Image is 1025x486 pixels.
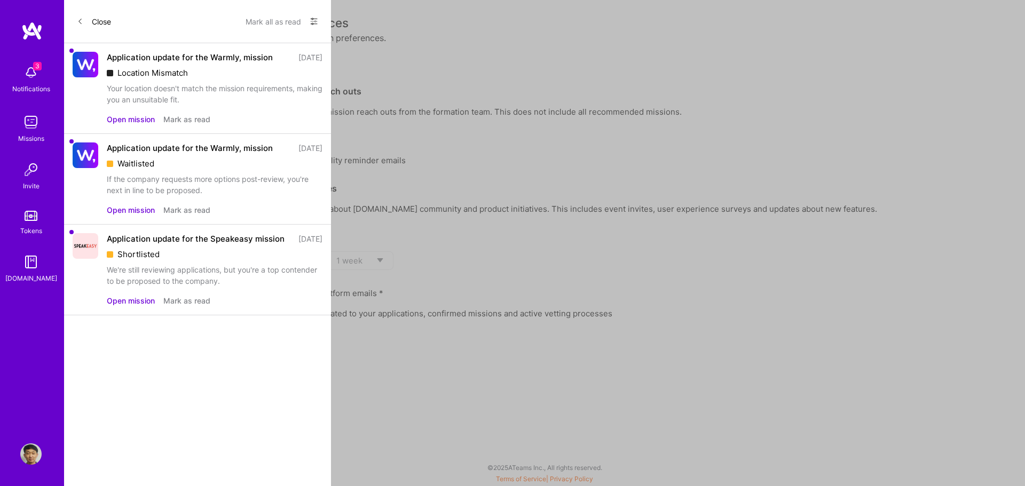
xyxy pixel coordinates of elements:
[107,295,155,306] button: Open mission
[107,173,322,196] div: If the company requests more options post-review, you're next in line to be proposed.
[77,13,111,30] button: Close
[20,443,42,465] img: User Avatar
[163,204,210,216] button: Mark as read
[18,133,44,144] div: Missions
[298,142,322,154] div: [DATE]
[20,111,42,133] img: teamwork
[107,204,155,216] button: Open mission
[23,180,40,192] div: Invite
[246,13,301,30] button: Mark all as read
[107,233,285,244] div: Application update for the Speakeasy mission
[298,52,322,63] div: [DATE]
[73,233,98,259] img: Company Logo
[107,67,322,78] div: Location Mismatch
[107,52,273,63] div: Application update for the Warmly, mission
[107,264,322,286] div: We're still reviewing applications, but you're a top contender to be proposed to the company.
[107,142,273,154] div: Application update for the Warmly, mission
[73,52,98,77] img: Company Logo
[73,142,98,168] img: Company Logo
[25,211,37,221] img: tokens
[107,249,322,260] div: Shortlisted
[107,114,155,125] button: Open mission
[107,158,322,169] div: Waitlisted
[107,83,322,105] div: Your location doesn't match the mission requirements, making you an unsuitable fit.
[163,295,210,306] button: Mark as read
[20,159,42,180] img: Invite
[20,251,42,273] img: guide book
[163,114,210,125] button: Mark as read
[5,273,57,284] div: [DOMAIN_NAME]
[20,225,42,236] div: Tokens
[21,21,43,41] img: logo
[298,233,322,244] div: [DATE]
